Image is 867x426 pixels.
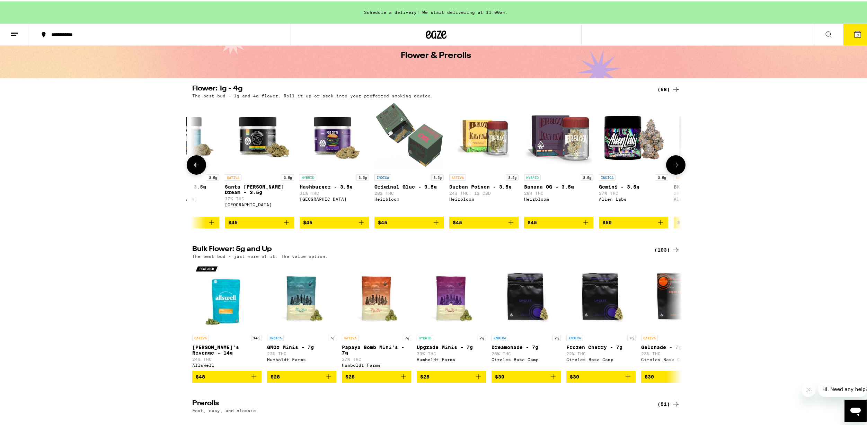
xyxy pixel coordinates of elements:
a: Open page for Hashburger - 3.5g from Fog City Farms [300,100,369,215]
button: Add to bag [417,370,486,381]
p: 27% THC [225,195,294,200]
p: SATIVA [342,333,359,340]
p: 7g [552,333,561,340]
p: The best bud - just more of it. The value option. [192,253,328,257]
p: 22% THC [566,350,636,355]
a: Open page for Original Glue - 3.5g from Heirbloom [374,100,444,215]
button: Add to bag [492,370,561,381]
a: Open page for BK Satellite - 3.5g from Alien Labs [674,100,743,215]
img: Alien Labs - BK Satellite - 3.5g [674,100,743,169]
p: Hashburger - 3.5g [300,183,369,188]
div: Humboldt Farms [267,356,336,360]
h2: Flower: 1g - 4g [192,84,646,92]
button: Add to bag [342,370,411,381]
p: INDICA [566,333,583,340]
img: Heirbloom - Banana OG - 3.5g [524,100,593,169]
a: Open page for Gelonade - 7g from Circles Base Camp [641,261,710,370]
img: Heirbloom - Original Glue - 3.5g [374,100,444,169]
span: Hi. Need any help? [4,5,50,10]
p: 7g [478,333,486,340]
p: SATIVA [192,333,209,340]
iframe: Button to launch messaging window [844,398,867,420]
p: 23% THC [641,350,710,355]
p: Durban Poison - 3.5g [449,183,519,188]
p: 22% THC [267,350,336,355]
p: SATIVA [674,173,690,179]
p: Papaya Bomb Mini's - 7g [342,343,411,354]
p: [PERSON_NAME]'s Revenge - 14g [192,343,262,354]
iframe: Close message [802,382,815,395]
img: Humboldt Farms - Upgrade Minis - 7g [417,261,486,330]
span: $45 [378,218,387,224]
div: Humboldt Farms [342,362,411,366]
button: Add to bag [449,215,519,227]
span: $30 [570,373,579,378]
p: INDICA [267,333,284,340]
p: Santa [PERSON_NAME] Dream - 3.5g [225,183,294,194]
a: (68) [657,84,680,92]
a: Open page for Upgrade Minis - 7g from Humboldt Farms [417,261,486,370]
p: 14g [251,333,262,340]
p: 3.5g [282,173,294,179]
p: HYBRID [417,333,433,340]
div: Heirbloom [524,195,593,200]
p: INDICA [374,173,391,179]
span: $30 [645,373,654,378]
button: Add to bag [641,370,710,381]
p: BK Satellite - 3.5g [674,183,743,188]
p: INDICA [492,333,508,340]
p: Upgrade Minis - 7g [417,343,486,349]
div: Heirbloom [449,195,519,200]
a: Open page for Papaya Bomb Mini's - 7g from Humboldt Farms [342,261,411,370]
button: Add to bag [300,215,369,227]
p: 7g [328,333,336,340]
span: $45 [453,218,462,224]
span: $30 [495,373,504,378]
button: Add to bag [674,215,743,227]
img: Humboldt Farms - Papaya Bomb Mini's - 7g [342,261,411,330]
h1: Flower & Prerolls [401,50,471,59]
img: Circles Base Camp - Dreamonade - 7g [492,261,561,330]
div: Circles Base Camp [641,356,710,360]
p: The best bud - 1g and 4g flower. Roll it up or pack into your preferred smoking device. [192,92,433,97]
p: 3.5g [656,173,668,179]
a: Open page for Banana OG - 3.5g from Heirbloom [524,100,593,215]
div: Circles Base Camp [566,356,636,360]
p: Gelonade - 7g [641,343,710,349]
p: 28% THC [674,190,743,194]
p: 24% THC [192,356,262,360]
a: Open page for Dreamonade - 7g from Circles Base Camp [492,261,561,370]
p: 31% THC [300,190,369,194]
p: INDICA [599,173,616,179]
button: Add to bag [566,370,636,381]
p: Dreamonade - 7g [492,343,561,349]
a: (103) [654,244,680,253]
a: Open page for Gemini - 3.5g from Alien Labs [599,100,668,215]
p: HYBRID [524,173,541,179]
img: Circles Base Camp - Frozen Cherry - 7g [566,261,636,330]
p: Fast, easy, and classic. [192,407,259,411]
img: Fog City Farms - Hashburger - 3.5g [300,100,369,169]
img: Circles Base Camp - Gelonade - 7g [641,261,710,330]
span: $48 [196,373,205,378]
p: HYBRID [300,173,316,179]
a: (51) [657,399,680,407]
button: Add to bag [524,215,593,227]
p: 33% THC [417,350,486,355]
img: Fog City Farms - Santa Cruz Dream - 3.5g [225,100,294,169]
p: 28% THC [524,190,593,194]
a: Open page for Jack's Revenge - 14g from Allswell [192,261,262,370]
div: Heirbloom [374,195,444,200]
a: Open page for Frozen Cherry - 7g from Circles Base Camp [566,261,636,370]
p: 27% THC [342,356,411,360]
p: 27% THC [599,190,668,194]
span: $28 [420,373,430,378]
div: Humboldt Farms [417,356,486,360]
div: Allswell [192,362,262,366]
p: 28% THC [374,190,444,194]
p: 7g [403,333,411,340]
a: Open page for Durban Poison - 3.5g from Heirbloom [449,100,519,215]
span: 3 [857,32,859,36]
